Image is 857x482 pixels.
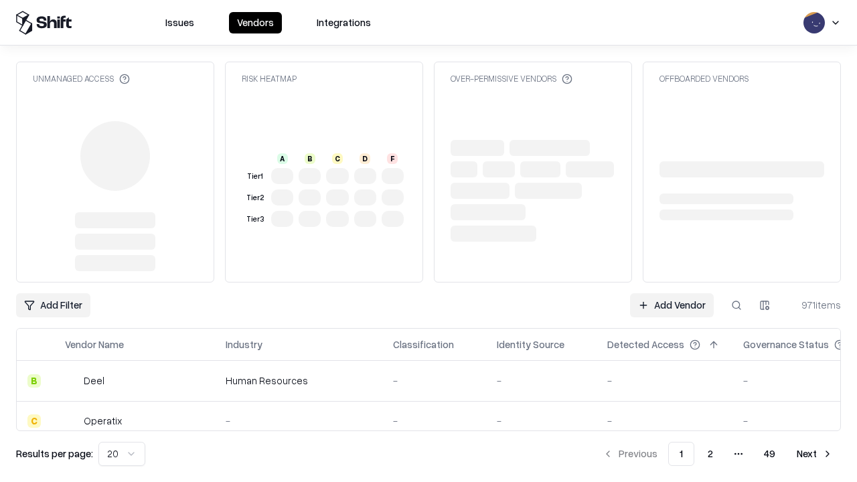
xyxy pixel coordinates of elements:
div: Unmanaged Access [33,73,130,84]
div: Over-Permissive Vendors [451,73,572,84]
div: C [27,414,41,428]
div: Risk Heatmap [242,73,297,84]
div: Vendor Name [65,337,124,351]
button: 49 [753,442,786,466]
div: F [387,153,398,164]
div: - [607,374,722,388]
div: - [393,374,475,388]
div: Classification [393,337,454,351]
nav: pagination [595,442,841,466]
button: 1 [668,442,694,466]
button: 2 [697,442,724,466]
button: Next [789,442,841,466]
div: - [226,414,372,428]
div: C [332,153,343,164]
div: Offboarded Vendors [659,73,749,84]
div: Deel [84,374,104,388]
img: Deel [65,374,78,388]
div: Operatix [84,414,122,428]
div: B [27,374,41,388]
div: Tier 3 [244,214,266,225]
div: Governance Status [743,337,829,351]
div: - [607,414,722,428]
div: Tier 1 [244,171,266,182]
img: Operatix [65,414,78,428]
button: Integrations [309,12,379,33]
div: D [360,153,370,164]
button: Vendors [229,12,282,33]
div: Human Resources [226,374,372,388]
div: 971 items [787,298,841,312]
div: - [497,414,586,428]
div: Detected Access [607,337,684,351]
a: Add Vendor [630,293,714,317]
button: Add Filter [16,293,90,317]
button: Issues [157,12,202,33]
div: Tier 2 [244,192,266,204]
p: Results per page: [16,447,93,461]
div: - [393,414,475,428]
div: A [277,153,288,164]
div: B [305,153,315,164]
div: Industry [226,337,262,351]
div: Identity Source [497,337,564,351]
div: - [497,374,586,388]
